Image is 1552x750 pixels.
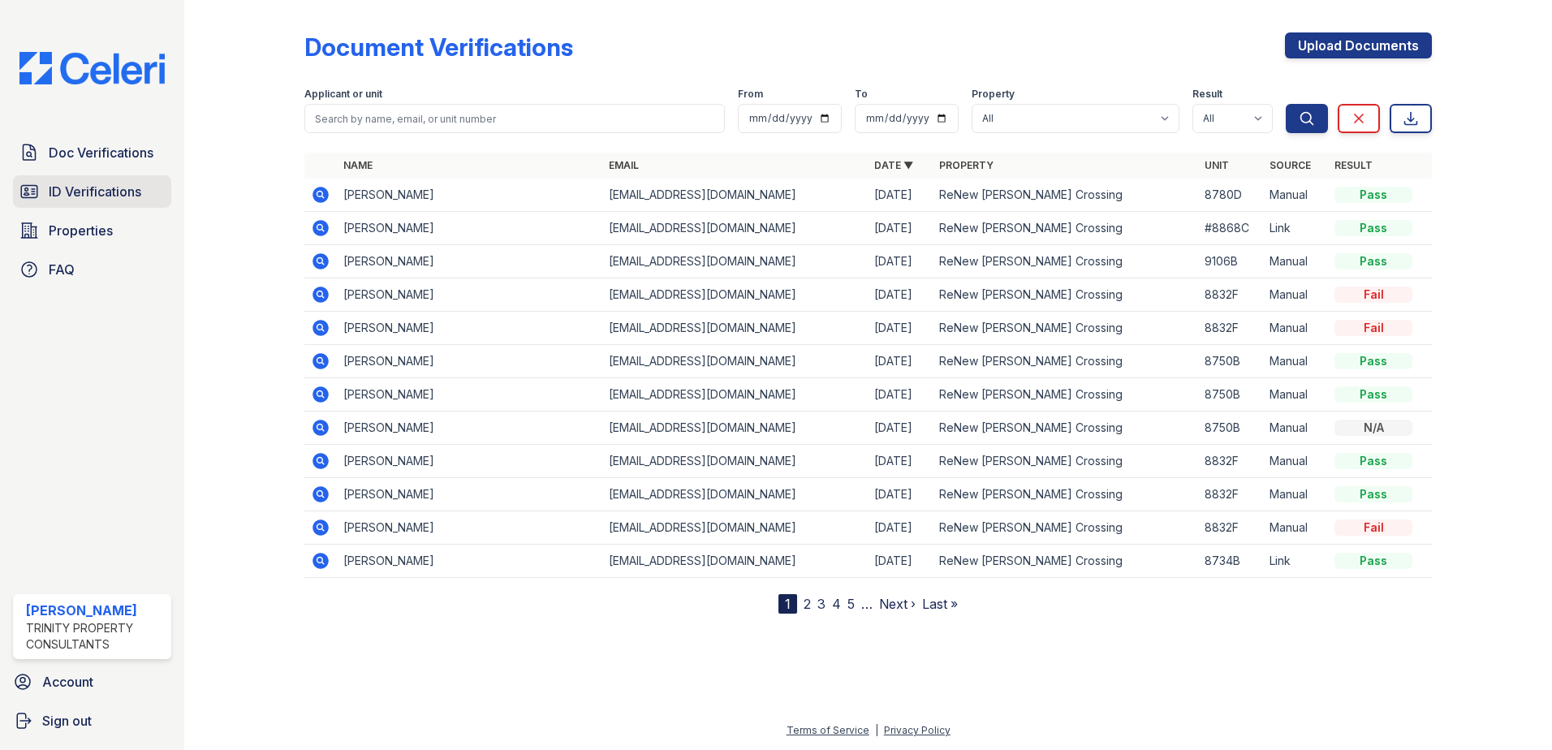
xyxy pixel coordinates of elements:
a: Doc Verifications [13,136,171,169]
a: 5 [847,596,855,612]
div: Fail [1334,519,1412,536]
a: Email [609,159,639,171]
td: ReNew [PERSON_NAME] Crossing [933,278,1198,312]
td: [EMAIL_ADDRESS][DOMAIN_NAME] [602,212,868,245]
td: [PERSON_NAME] [337,478,602,511]
td: [DATE] [868,545,933,578]
a: Account [6,666,178,698]
div: Pass [1334,220,1412,236]
td: [PERSON_NAME] [337,212,602,245]
td: [DATE] [868,412,933,445]
td: [PERSON_NAME] [337,345,602,378]
a: 2 [804,596,811,612]
td: Manual [1263,312,1328,345]
img: CE_Logo_Blue-a8612792a0a2168367f1c8372b55b34899dd931a85d93a1a3d3e32e68fde9ad4.png [6,52,178,84]
a: Last » [922,596,958,612]
td: [PERSON_NAME] [337,445,602,478]
td: [DATE] [868,445,933,478]
a: Name [343,159,373,171]
label: Property [972,88,1015,101]
td: [EMAIL_ADDRESS][DOMAIN_NAME] [602,478,868,511]
a: Property [939,159,994,171]
td: [EMAIL_ADDRESS][DOMAIN_NAME] [602,412,868,445]
a: Sign out [6,705,178,737]
td: [EMAIL_ADDRESS][DOMAIN_NAME] [602,345,868,378]
div: | [875,724,878,736]
td: ReNew [PERSON_NAME] Crossing [933,478,1198,511]
td: 8832F [1198,278,1263,312]
td: [DATE] [868,212,933,245]
span: Sign out [42,711,92,731]
span: … [861,594,873,614]
div: Pass [1334,253,1412,269]
td: [PERSON_NAME] [337,511,602,545]
div: Pass [1334,553,1412,569]
td: Manual [1263,245,1328,278]
td: Link [1263,545,1328,578]
div: [PERSON_NAME] [26,601,165,620]
a: Unit [1205,159,1229,171]
td: Manual [1263,378,1328,412]
td: 8832F [1198,445,1263,478]
td: [EMAIL_ADDRESS][DOMAIN_NAME] [602,511,868,545]
td: Manual [1263,511,1328,545]
td: [EMAIL_ADDRESS][DOMAIN_NAME] [602,378,868,412]
td: ReNew [PERSON_NAME] Crossing [933,378,1198,412]
a: FAQ [13,253,171,286]
td: [PERSON_NAME] [337,179,602,212]
td: 8832F [1198,511,1263,545]
td: ReNew [PERSON_NAME] Crossing [933,412,1198,445]
td: [DATE] [868,245,933,278]
label: To [855,88,868,101]
td: ReNew [PERSON_NAME] Crossing [933,545,1198,578]
td: [DATE] [868,278,933,312]
div: Pass [1334,386,1412,403]
td: [EMAIL_ADDRESS][DOMAIN_NAME] [602,278,868,312]
a: 4 [832,596,841,612]
div: N/A [1334,420,1412,436]
td: [PERSON_NAME] [337,378,602,412]
span: ID Verifications [49,182,141,201]
a: Source [1270,159,1311,171]
div: Pass [1334,486,1412,502]
a: Terms of Service [787,724,869,736]
td: [EMAIL_ADDRESS][DOMAIN_NAME] [602,179,868,212]
div: Pass [1334,353,1412,369]
td: 8750B [1198,378,1263,412]
td: 8750B [1198,345,1263,378]
td: [EMAIL_ADDRESS][DOMAIN_NAME] [602,312,868,345]
td: Manual [1263,278,1328,312]
span: Properties [49,221,113,240]
td: [DATE] [868,478,933,511]
input: Search by name, email, or unit number [304,104,725,133]
td: [EMAIL_ADDRESS][DOMAIN_NAME] [602,245,868,278]
td: 8832F [1198,312,1263,345]
td: #8868C [1198,212,1263,245]
td: 8734B [1198,545,1263,578]
td: ReNew [PERSON_NAME] Crossing [933,445,1198,478]
td: [DATE] [868,378,933,412]
td: Link [1263,212,1328,245]
span: FAQ [49,260,75,279]
span: Account [42,672,93,692]
td: Manual [1263,445,1328,478]
td: [PERSON_NAME] [337,245,602,278]
td: [EMAIL_ADDRESS][DOMAIN_NAME] [602,545,868,578]
label: From [738,88,763,101]
div: Trinity Property Consultants [26,620,165,653]
label: Result [1192,88,1222,101]
td: Manual [1263,412,1328,445]
a: Privacy Policy [884,724,951,736]
a: Next › [879,596,916,612]
td: Manual [1263,345,1328,378]
td: [PERSON_NAME] [337,312,602,345]
div: Document Verifications [304,32,573,62]
div: 1 [778,594,797,614]
td: ReNew [PERSON_NAME] Crossing [933,312,1198,345]
td: [DATE] [868,312,933,345]
td: [DATE] [868,179,933,212]
td: 8780D [1198,179,1263,212]
td: ReNew [PERSON_NAME] Crossing [933,511,1198,545]
td: Manual [1263,179,1328,212]
div: Pass [1334,187,1412,203]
